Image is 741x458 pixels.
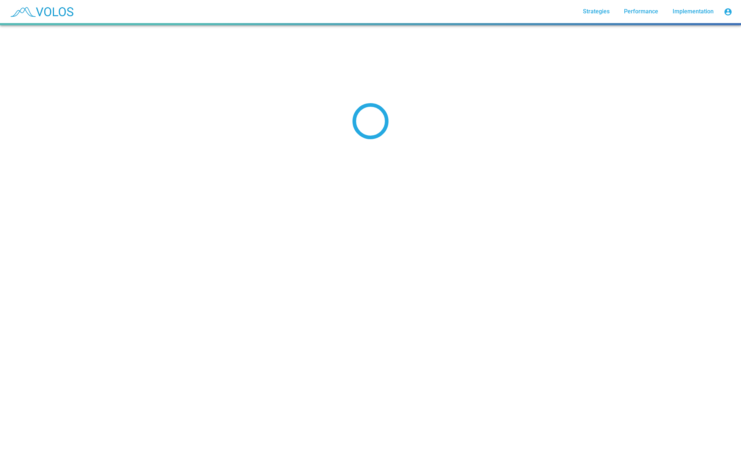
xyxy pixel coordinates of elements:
[583,8,610,15] span: Strategies
[624,8,658,15] span: Performance
[6,3,77,21] img: blue_transparent.png
[577,5,615,18] a: Strategies
[724,8,732,16] mat-icon: account_circle
[618,5,664,18] a: Performance
[673,8,714,15] span: Implementation
[667,5,719,18] a: Implementation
